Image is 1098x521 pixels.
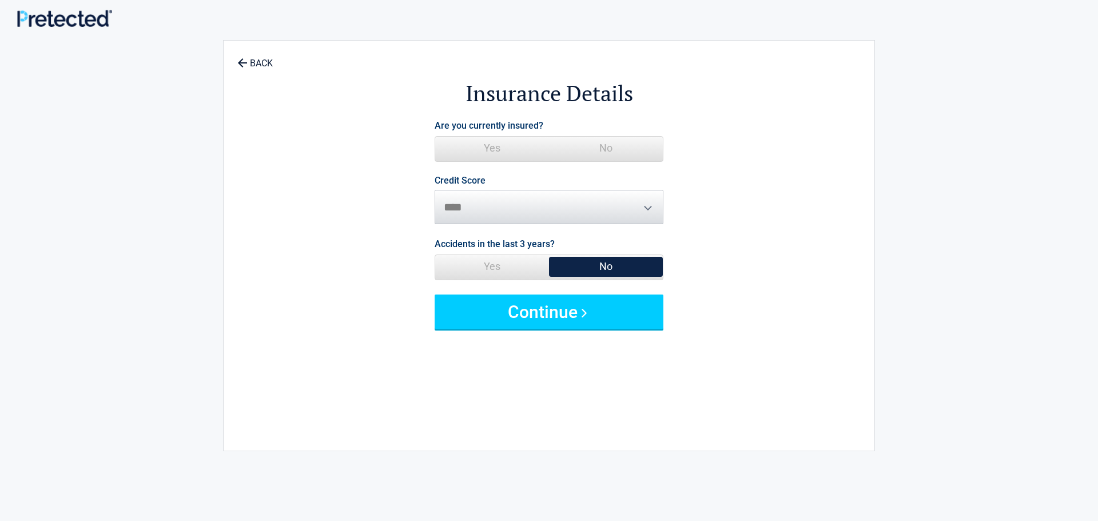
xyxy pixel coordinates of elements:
span: Yes [435,255,549,278]
span: No [549,137,663,160]
span: No [549,255,663,278]
img: Main Logo [17,10,112,27]
button: Continue [435,295,663,329]
span: Yes [435,137,549,160]
label: Accidents in the last 3 years? [435,236,555,252]
label: Are you currently insured? [435,118,543,133]
h2: Insurance Details [287,79,811,108]
a: BACK [235,48,275,68]
label: Credit Score [435,176,486,185]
